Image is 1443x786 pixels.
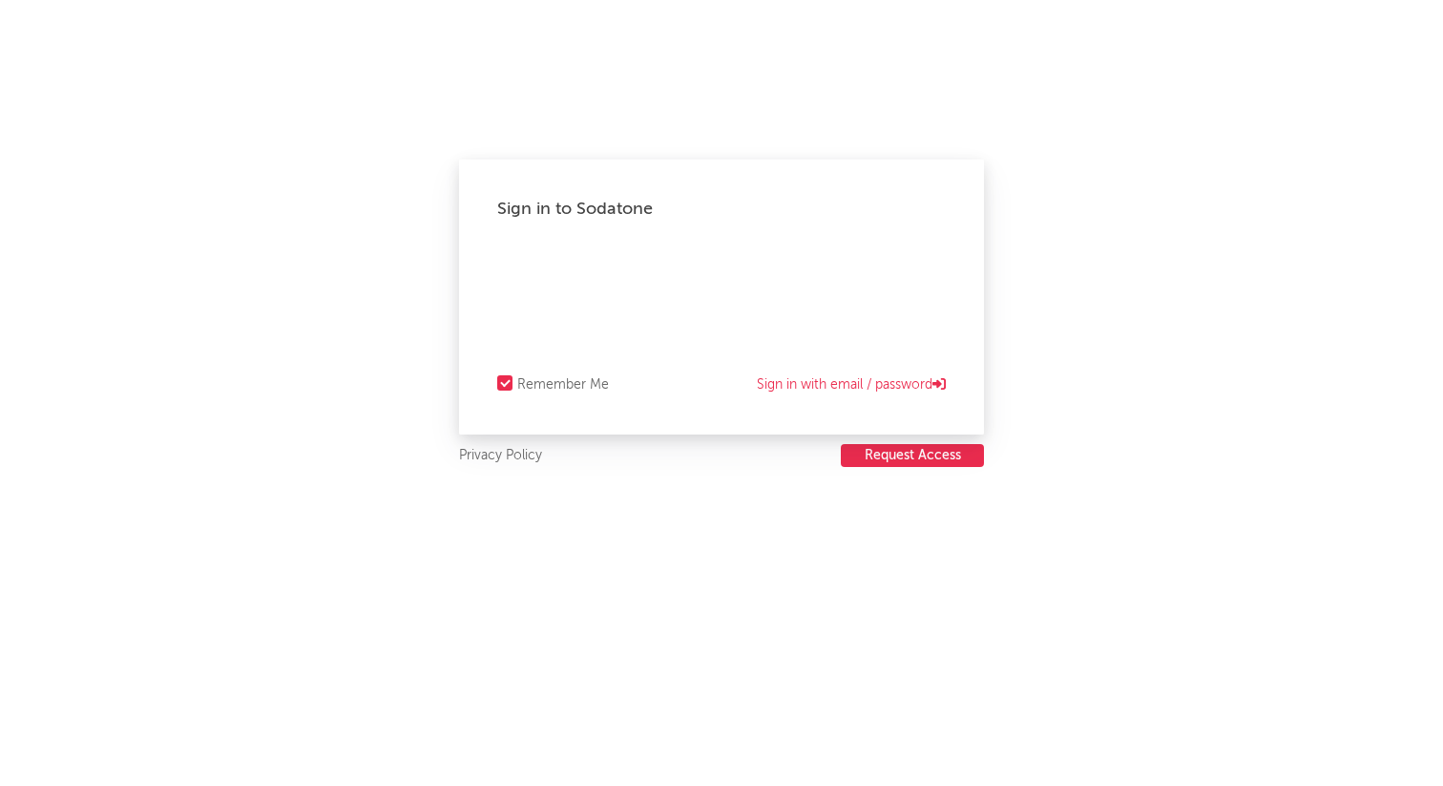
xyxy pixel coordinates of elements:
button: Request Access [841,444,984,467]
a: Request Access [841,444,984,468]
a: Sign in with email / password [757,373,946,396]
a: Privacy Policy [459,444,542,468]
div: Remember Me [517,373,609,396]
div: Sign in to Sodatone [497,198,946,221]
